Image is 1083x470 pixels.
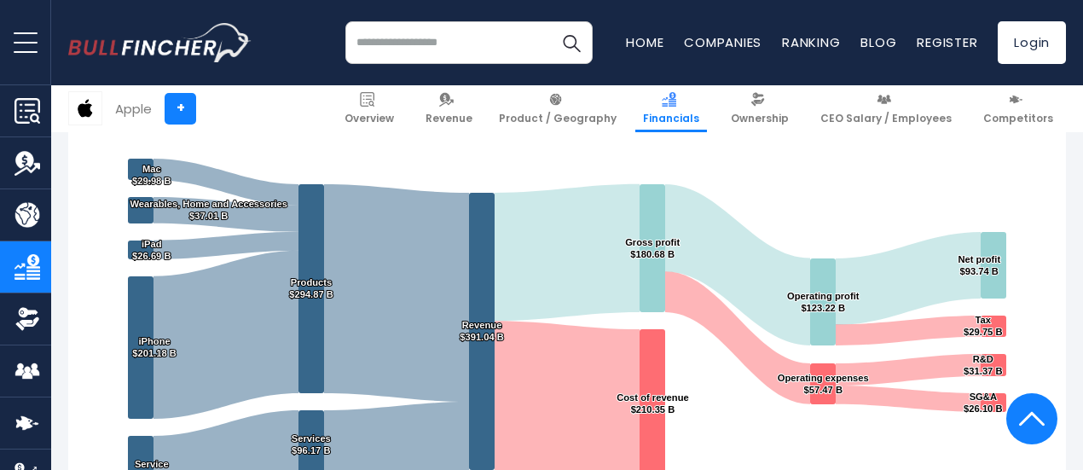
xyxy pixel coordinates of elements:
text: Cost of revenue $210.35 B [617,392,689,415]
a: Login [998,21,1066,64]
text: Operating profit $123.22 B [787,291,860,313]
span: CEO Salary / Employees [820,112,952,125]
a: Go to homepage [68,23,252,62]
text: iPhone $201.18 B [132,336,177,358]
text: Mac $29.98 B [132,164,171,186]
button: Search [550,21,593,64]
span: Revenue [426,112,472,125]
span: Financials [643,112,699,125]
div: Apple [115,99,152,119]
text: Revenue $391.04 B [460,320,504,342]
span: Product / Geography [499,112,617,125]
text: Tax $29.75 B [964,315,1002,337]
a: Home [626,33,663,51]
a: Ownership [723,85,796,132]
a: Register [917,33,977,51]
text: iPad $26.69 B [132,239,171,261]
text: Operating expenses $57.47 B [778,373,869,395]
a: Product / Geography [491,85,624,132]
span: Overview [345,112,394,125]
text: Services $96.17 B [292,433,331,455]
img: AAPL logo [69,92,101,125]
text: Net profit $93.74 B [958,254,1000,276]
img: bullfincher logo [68,23,252,62]
text: Products $294.87 B [289,277,333,299]
a: Ranking [782,33,840,51]
a: Revenue [418,85,480,132]
a: Overview [337,85,402,132]
a: CEO Salary / Employees [813,85,959,132]
a: + [165,93,196,125]
text: Wearables, Home and Accessories $37.01 B [130,199,287,221]
span: Competitors [983,112,1053,125]
span: Ownership [731,112,789,125]
img: Ownership [14,306,40,332]
a: Competitors [976,85,1061,132]
a: Blog [860,33,896,51]
text: Gross profit $180.68 B [625,237,680,259]
text: R&D $31.37 B [964,354,1002,376]
a: Companies [684,33,762,51]
a: Financials [635,85,707,132]
text: SG&A $26.10 B [964,392,1002,414]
